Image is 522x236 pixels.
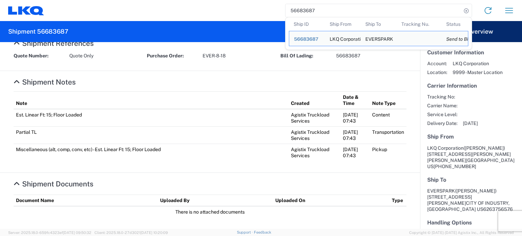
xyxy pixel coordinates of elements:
span: Location: [427,69,447,75]
span: LKQ Corporation [427,145,464,151]
td: Est. Linear Ft: 15; Floor Loaded [14,109,289,127]
td: Agistix Truckload Services [289,127,340,144]
td: [DATE] 07:43 [341,144,370,161]
h5: Ship From [427,133,515,140]
span: 56683687 [294,36,318,42]
th: Status [441,17,468,31]
strong: Purchase Order: [147,53,198,59]
span: EVER-8-18 [203,53,226,59]
span: Delivery Date: [427,120,457,126]
div: Send to Bid [446,36,463,42]
span: [PHONE_NUMBER] [434,164,476,169]
th: Note [14,92,289,109]
h2: Shipment 56683687 [8,28,68,36]
td: Agistix Truckload Services [289,109,340,127]
a: Hide Details [14,39,94,48]
td: Pickup [370,144,406,161]
table: Shipment Notes [14,91,406,161]
td: Miscellaneous (alt, comp, conv, etc) - Est. Linear Ft: 15; Floor Loaded [14,144,289,161]
th: Uploaded On [273,195,389,206]
th: Note Type [370,92,406,109]
span: Client: 2025.18.0-27d3021 [94,231,168,235]
span: Quote Only [69,53,93,59]
td: [DATE] 07:43 [341,109,370,127]
th: Created [289,92,340,109]
address: [GEOGRAPHIC_DATA] US [427,145,515,169]
div: LKQ Corporation [330,31,356,46]
address: CITY OF INDUSTRY, [GEOGRAPHIC_DATA] US [427,188,515,212]
span: Copyright © [DATE]-[DATE] Agistix Inc., All Rights Reserved [409,230,514,236]
th: Type [389,195,406,206]
span: [STREET_ADDRESS][PERSON_NAME][PERSON_NAME] [427,151,511,163]
h5: Customer Information [427,49,515,56]
span: [DATE] [463,120,478,126]
a: Feedback [254,230,271,234]
td: There is no attached documents [14,206,406,217]
table: Shipment Documents [14,195,406,217]
input: Shipment, tracking or reference number [285,4,462,17]
th: Document Name [14,195,158,206]
a: Hide Details [14,180,93,188]
span: Tracking No: [427,94,457,100]
th: Tracking Nu. [397,17,441,31]
span: LKQ Corporation [453,60,503,67]
span: Server: 2025.18.0-659fc4323ef [8,231,91,235]
td: Partial TL [14,127,289,144]
td: Content [370,109,406,127]
a: Support [237,230,254,234]
td: Transportation [370,127,406,144]
td: [DATE] 07:43 [341,127,370,144]
span: Account: [427,60,447,67]
strong: Bill Of Lading: [280,53,331,59]
span: ([PERSON_NAME]) [464,145,505,151]
table: Search Results [289,17,472,50]
th: Ship From [325,17,361,31]
th: Uploaded By [158,195,273,206]
td: Agistix Truckload Services [289,144,340,161]
span: 9999 - Master Location [453,69,503,75]
strong: Quote Number: [14,53,65,59]
h5: Carrier Information [427,83,515,89]
span: 56683687 [336,53,360,59]
span: 6263756576 [483,206,513,212]
h5: Handling Options [427,219,515,226]
span: Service Level: [427,111,457,117]
a: Hide Details [14,78,76,86]
span: EVERSPARK [STREET_ADDRESS][PERSON_NAME] [427,188,497,206]
span: [DATE] 09:50:32 [63,231,91,235]
th: Date & Time [341,92,370,109]
th: Ship ID [289,17,325,31]
div: 56683687 [294,36,320,42]
span: [DATE] 10:20:09 [140,231,168,235]
h5: Ship To [427,177,515,183]
th: Ship To [361,17,397,31]
div: EVERSPARK [365,31,392,46]
span: ([PERSON_NAME]) [455,188,497,194]
span: Carrier Name: [427,103,457,109]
